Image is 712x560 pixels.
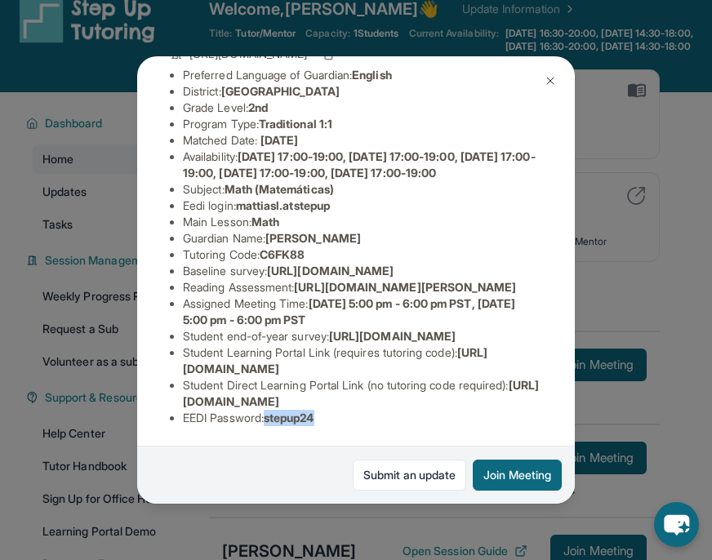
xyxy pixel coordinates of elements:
span: [DATE] [260,133,298,147]
span: Traditional 1:1 [259,117,332,131]
img: Close Icon [544,74,557,87]
li: Grade Level: [183,100,542,116]
span: Math (Matemáticas) [225,182,334,196]
span: [URL][DOMAIN_NAME] [329,329,456,343]
li: Matched Date: [183,132,542,149]
li: Student Learning Portal Link (requires tutoring code) : [183,344,542,377]
span: [URL][DOMAIN_NAME][PERSON_NAME] [294,280,516,294]
li: Program Type: [183,116,542,132]
span: C6FK88 [260,247,305,261]
button: Join Meeting [473,460,562,491]
li: Baseline survey : [183,263,542,279]
li: Main Lesson : [183,214,542,230]
li: Guardian Name : [183,230,542,247]
span: [DATE] 17:00-19:00, [DATE] 17:00-19:00, [DATE] 17:00-19:00, [DATE] 17:00-19:00, [DATE] 17:00-19:00 [183,149,536,180]
span: mattiasl.atstepup [236,198,330,212]
span: English [352,68,392,82]
li: EEDI Password : [183,410,542,426]
span: [URL][DOMAIN_NAME] [267,264,394,278]
span: [DATE] 5:00 pm - 6:00 pm PST, [DATE] 5:00 pm - 6:00 pm PST [183,296,515,327]
span: stepup24 [264,411,314,424]
span: [GEOGRAPHIC_DATA] [221,84,340,98]
button: chat-button [654,502,699,547]
li: Student Direct Learning Portal Link (no tutoring code required) : [183,377,542,410]
li: Student end-of-year survey : [183,328,542,344]
li: Tutoring Code : [183,247,542,263]
li: Reading Assessment : [183,279,542,296]
li: Eedi login : [183,198,542,214]
span: Math [251,215,279,229]
li: Assigned Meeting Time : [183,296,542,328]
li: Availability: [183,149,542,181]
span: [PERSON_NAME] [265,231,361,245]
li: Preferred Language of Guardian: [183,67,542,83]
span: 2nd [248,100,268,114]
a: Submit an update [353,460,466,491]
li: District: [183,83,542,100]
li: Subject : [183,181,542,198]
